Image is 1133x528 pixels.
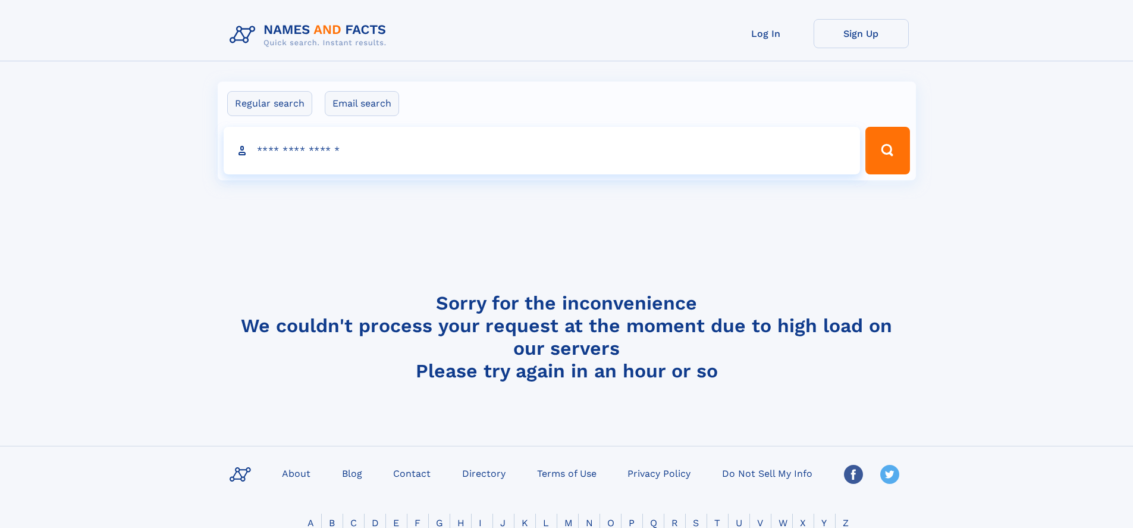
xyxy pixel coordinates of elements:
a: Blog [337,464,367,482]
a: Sign Up [814,19,909,48]
img: Twitter [880,465,899,484]
a: Terms of Use [532,464,601,482]
a: Log In [718,19,814,48]
a: About [277,464,315,482]
a: Contact [388,464,435,482]
a: Do Not Sell My Info [717,464,817,482]
h4: Sorry for the inconvenience We couldn't process your request at the moment due to high load on ou... [225,292,909,382]
input: search input [224,127,861,174]
button: Search Button [865,127,909,174]
a: Privacy Policy [623,464,695,482]
img: Facebook [844,465,863,484]
label: Email search [325,91,399,116]
label: Regular search [227,91,312,116]
img: Logo Names and Facts [225,19,396,51]
a: Directory [457,464,510,482]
